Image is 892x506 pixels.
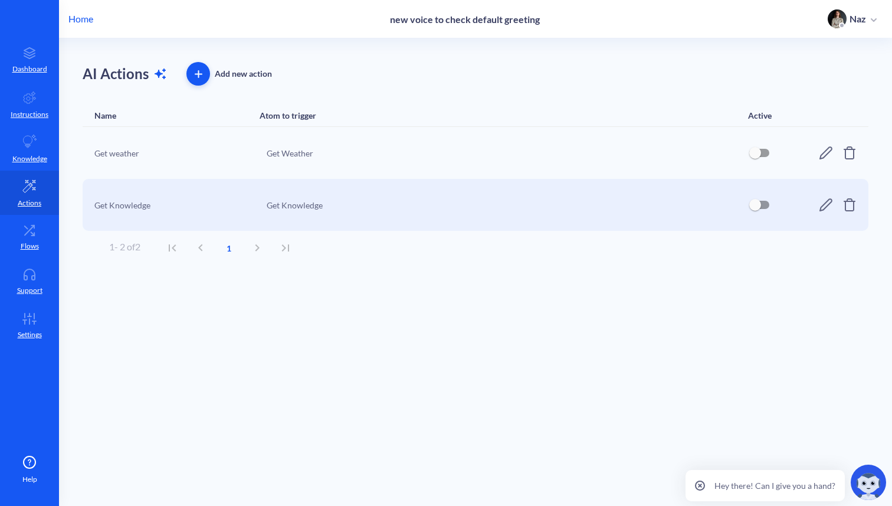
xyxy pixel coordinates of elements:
p: Knowledge [12,154,47,164]
p: Support [17,285,42,296]
div: Get Knowledge [94,199,260,211]
p: Naz [850,12,866,25]
div: Get Weather [267,147,734,159]
p: Home [68,12,93,26]
p: Instructions [11,109,48,120]
img: copilot-icon.svg [851,465,886,500]
div: Get Knowledge [267,199,734,211]
span: 1 [215,242,243,254]
p: Hey there! Can I give you a hand? [714,479,835,492]
p: Actions [18,198,41,208]
div: Atom to trigger [260,110,316,120]
span: 1 - 2 of 2 [109,241,140,252]
div: Name [94,110,116,120]
p: Flows [21,241,39,252]
span: Help [22,474,37,485]
h1: AI Actions [83,62,168,86]
button: current [215,234,243,262]
p: Dashboard [12,64,47,74]
button: user photoNaz [822,8,883,30]
p: new voice to check default greeting [390,14,540,25]
div: Active [748,110,772,120]
p: Settings [18,329,42,340]
div: Add new action [215,67,272,81]
div: Get weather [94,147,260,159]
img: user photo [828,9,847,28]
